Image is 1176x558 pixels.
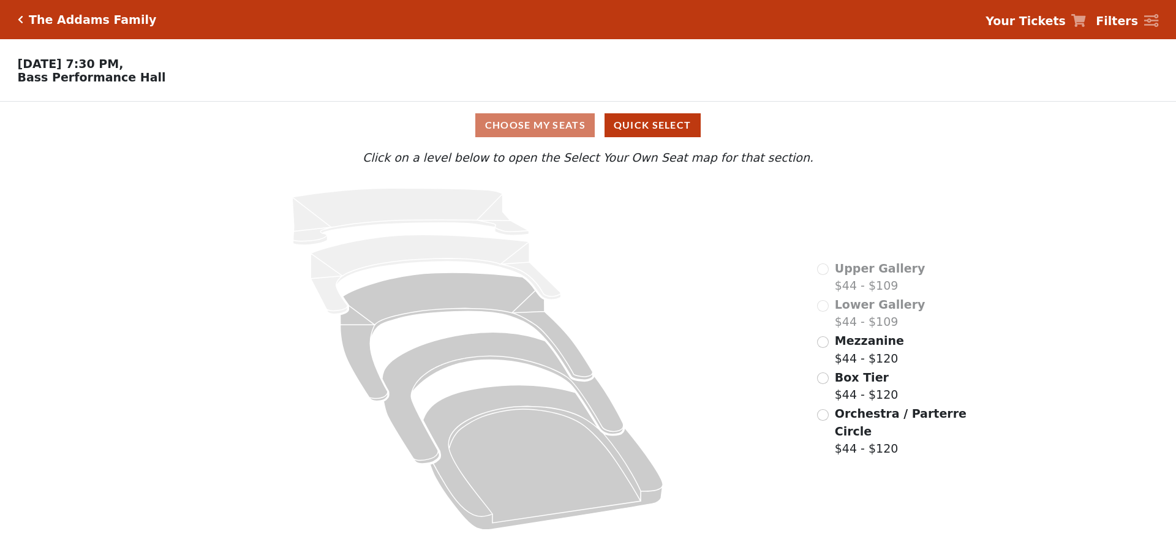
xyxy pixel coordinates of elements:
[1096,12,1158,30] a: Filters
[986,12,1086,30] a: Your Tickets
[1096,14,1138,28] strong: Filters
[835,262,925,275] span: Upper Gallery
[605,113,701,137] button: Quick Select
[311,235,562,314] path: Lower Gallery - Seats Available: 0
[986,14,1066,28] strong: Your Tickets
[835,296,925,331] label: $44 - $109
[423,385,663,530] path: Orchestra / Parterre Circle - Seats Available: 218
[835,405,968,458] label: $44 - $120
[835,260,925,295] label: $44 - $109
[292,188,529,245] path: Upper Gallery - Seats Available: 0
[29,13,156,27] h5: The Addams Family
[156,149,1020,167] p: Click on a level below to open the Select Your Own Seat map for that section.
[835,334,904,347] span: Mezzanine
[835,298,925,311] span: Lower Gallery
[18,15,23,24] a: Click here to go back to filters
[835,407,967,438] span: Orchestra / Parterre Circle
[835,371,889,384] span: Box Tier
[835,369,899,404] label: $44 - $120
[835,332,904,367] label: $44 - $120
